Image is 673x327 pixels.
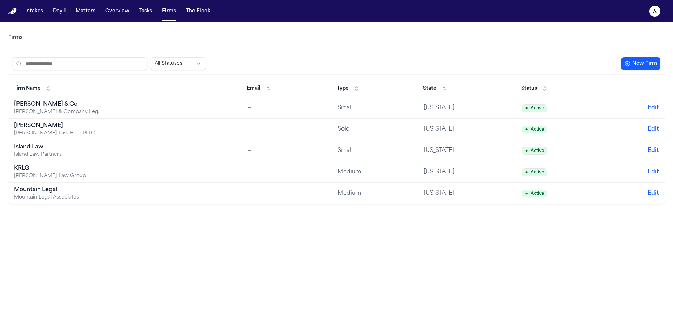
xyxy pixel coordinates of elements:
div: [PERSON_NAME] & Company Legal Services [14,109,102,116]
button: Edit [648,104,659,112]
div: [US_STATE] [424,125,511,133]
a: Firms [8,34,22,41]
span: Email [247,85,260,92]
button: New Firm [621,57,660,70]
button: Firm Name [10,83,55,94]
span: Active [522,168,547,176]
div: Medium [338,189,413,197]
div: Mountain Legal [14,186,102,194]
div: [US_STATE] [424,168,511,176]
button: Tasks [136,5,155,18]
nav: Breadcrumb [8,34,22,41]
div: Solo [338,125,413,133]
span: ● [525,105,528,111]
button: State [420,83,450,94]
button: Edit [648,168,659,176]
span: Active [522,104,547,112]
a: Home [8,8,17,15]
div: — [247,146,326,155]
span: Firm Name [13,85,41,92]
div: [US_STATE] [424,104,511,112]
div: Small [338,146,413,155]
button: Overview [102,5,132,18]
button: Matters [73,5,98,18]
span: Status [521,85,537,92]
button: Status [518,83,551,94]
div: — [247,104,326,112]
div: [US_STATE] [424,146,511,155]
button: Intakes [22,5,46,18]
button: Edit [648,189,659,197]
button: The Flock [183,5,213,18]
button: Edit [648,146,659,155]
div: Small [338,104,413,112]
div: [PERSON_NAME] Law Firm PLLC [14,130,102,137]
span: Type [337,85,349,92]
div: — [247,168,326,176]
div: — [247,189,326,197]
div: [PERSON_NAME] & Co [14,100,102,109]
button: Edit [648,125,659,133]
div: [US_STATE] [424,189,511,197]
span: ● [525,127,528,132]
button: Type [333,83,363,94]
button: Day 1 [50,5,69,18]
span: ● [525,148,528,154]
span: Active [522,190,547,197]
div: Mountain Legal Associates [14,194,102,201]
div: KRLG [14,164,102,173]
div: Medium [338,168,413,176]
span: State [423,85,436,92]
div: Island Law Partners [14,151,102,158]
div: — [247,125,326,133]
span: Active [522,147,547,155]
img: Finch Logo [8,8,17,15]
span: ● [525,169,528,175]
span: Active [522,126,547,133]
div: Island Law [14,143,102,151]
div: [PERSON_NAME] [14,121,102,130]
button: Firms [159,5,179,18]
div: [PERSON_NAME] Law Group [14,173,102,180]
span: ● [525,191,528,196]
button: Email [243,83,274,94]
